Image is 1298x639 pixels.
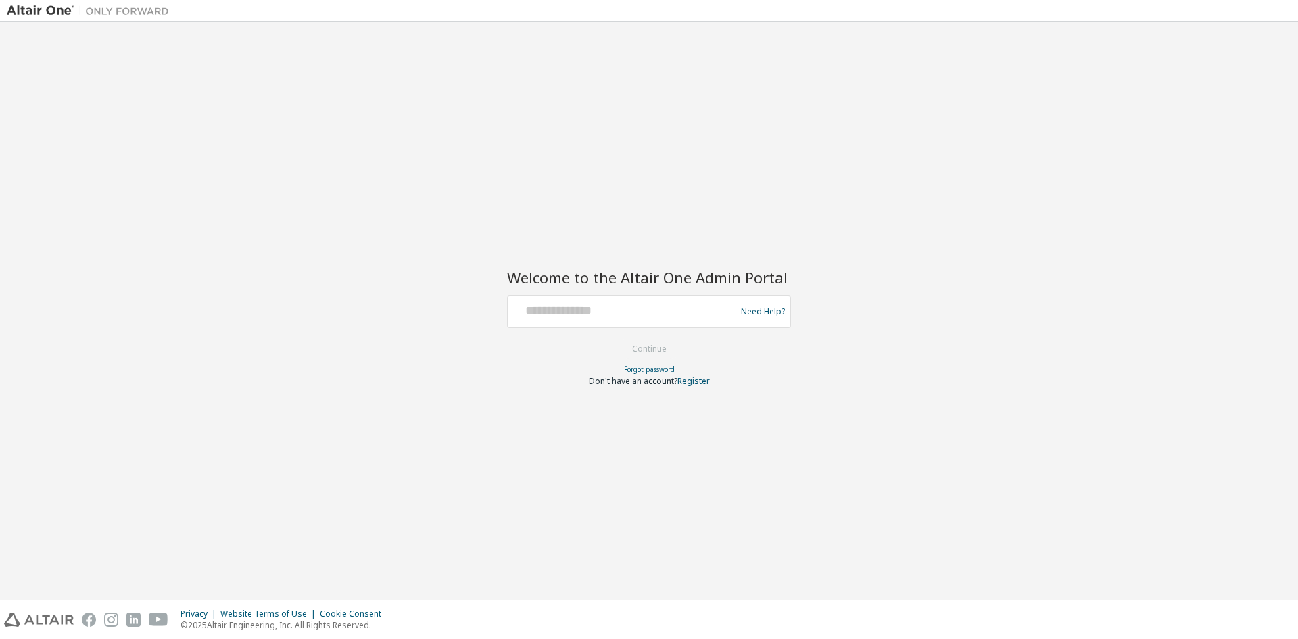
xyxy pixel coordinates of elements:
[507,268,791,287] h2: Welcome to the Altair One Admin Portal
[82,613,96,627] img: facebook.svg
[126,613,141,627] img: linkedin.svg
[181,619,389,631] p: © 2025 Altair Engineering, Inc. All Rights Reserved.
[220,609,320,619] div: Website Terms of Use
[741,311,785,312] a: Need Help?
[104,613,118,627] img: instagram.svg
[320,609,389,619] div: Cookie Consent
[624,364,675,374] a: Forgot password
[677,375,710,387] a: Register
[181,609,220,619] div: Privacy
[589,375,677,387] span: Don't have an account?
[4,613,74,627] img: altair_logo.svg
[7,4,176,18] img: Altair One
[149,613,168,627] img: youtube.svg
